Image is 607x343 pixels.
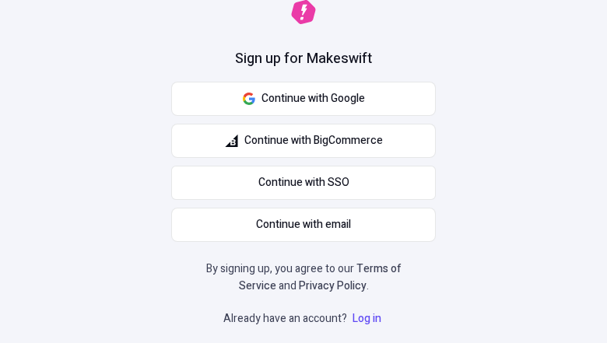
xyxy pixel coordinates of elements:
[349,310,384,327] a: Log in
[261,90,365,107] span: Continue with Google
[171,82,436,116] button: Continue with Google
[239,261,402,294] a: Terms of Service
[256,216,351,233] span: Continue with email
[171,166,436,200] a: Continue with SSO
[201,261,406,295] p: By signing up, you agree to our and .
[244,132,383,149] span: Continue with BigCommerce
[171,124,436,158] button: Continue with BigCommerce
[171,208,436,242] button: Continue with email
[235,49,372,69] h1: Sign up for Makeswift
[299,278,367,294] a: Privacy Policy
[223,310,384,327] p: Already have an account?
